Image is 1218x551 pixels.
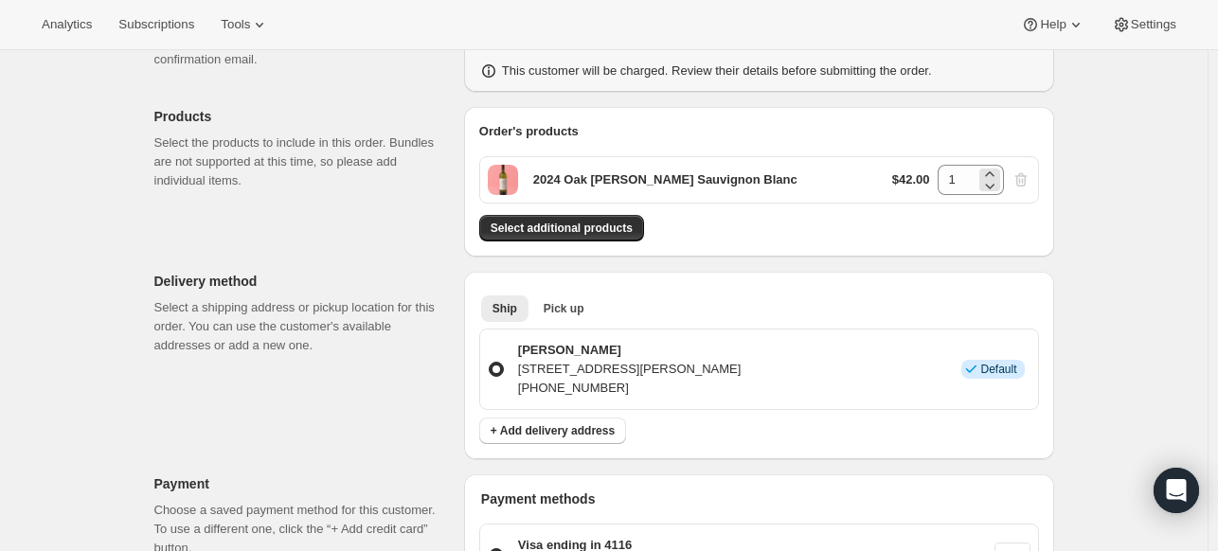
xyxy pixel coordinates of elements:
p: Payment [154,474,449,493]
span: Tools [221,17,250,32]
p: Delivery method [154,272,449,291]
p: Select a shipping address or pickup location for this order. You can use the customer's available... [154,298,449,355]
span: Default Title [488,165,518,195]
button: Select additional products [479,215,644,241]
span: + Add delivery address [491,423,615,438]
p: Payment methods [481,489,1039,508]
button: Settings [1101,11,1188,38]
span: Select additional products [491,221,633,236]
p: Select the products to include in this order. Bundles are not supported at this time, so please a... [154,133,449,190]
button: Subscriptions [107,11,206,38]
button: + Add delivery address [479,418,626,444]
span: Order's products [479,124,579,138]
span: Help [1040,17,1066,32]
span: Default [980,362,1016,377]
p: $42.00 [892,170,930,189]
p: [PERSON_NAME] [518,341,742,360]
p: This customer will be charged. Review their details before submitting the order. [502,62,932,80]
span: Analytics [42,17,92,32]
span: Ship [493,301,517,316]
p: 2024 Oak [PERSON_NAME] Sauvignon Blanc [533,170,797,189]
div: Open Intercom Messenger [1154,468,1199,513]
button: Analytics [30,11,103,38]
button: Tools [209,11,280,38]
p: [STREET_ADDRESS][PERSON_NAME] [518,360,742,379]
p: [PHONE_NUMBER] [518,379,742,398]
p: Products [154,107,449,126]
span: Subscriptions [118,17,194,32]
span: Settings [1131,17,1176,32]
span: Pick up [544,301,584,316]
button: Help [1010,11,1096,38]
